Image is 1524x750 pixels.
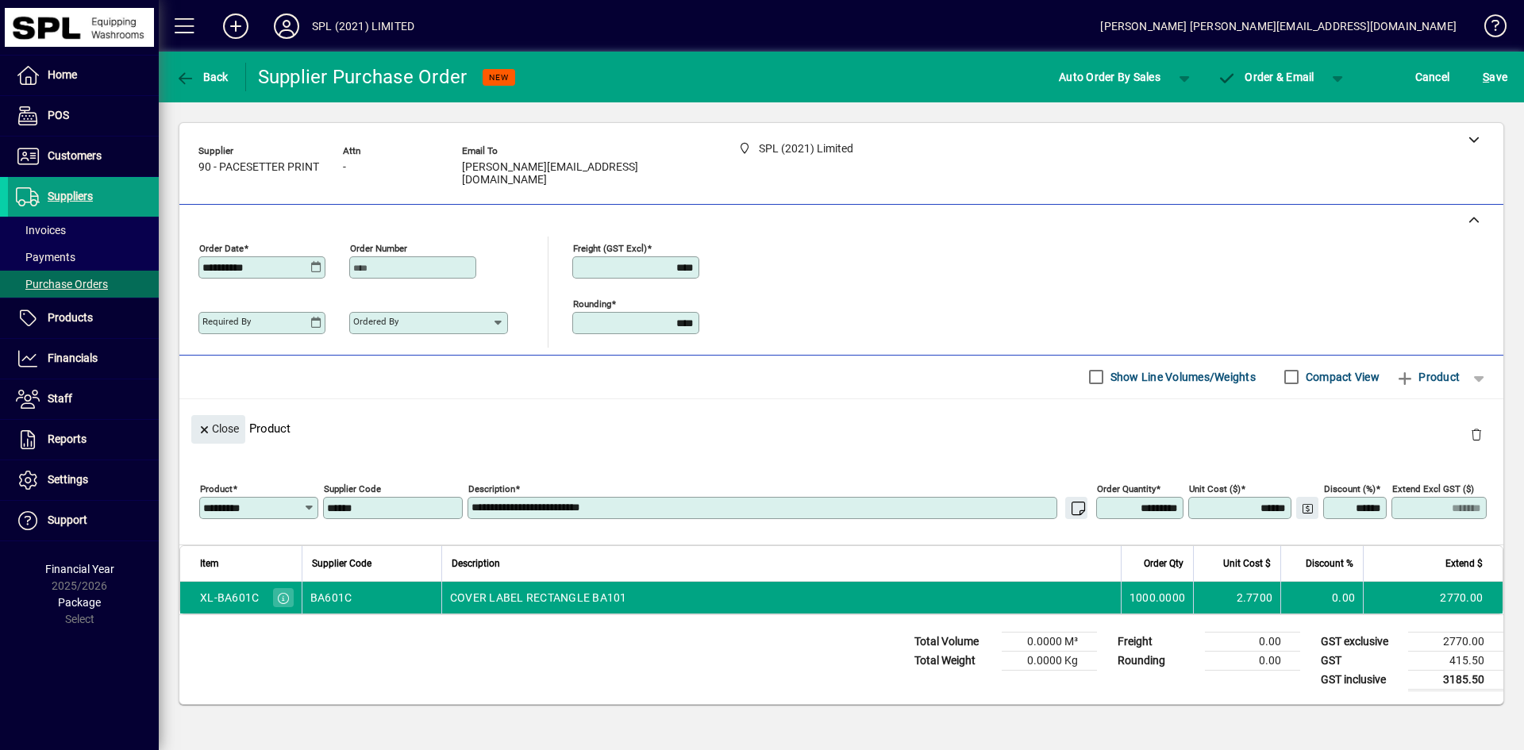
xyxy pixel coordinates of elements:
button: Auto Order By Sales [1051,63,1168,91]
span: POS [48,109,69,121]
span: 90 - PACESETTER PRINT [198,161,319,174]
a: Payments [8,244,159,271]
div: SPL (2021) LIMITED [312,13,414,39]
div: [PERSON_NAME] [PERSON_NAME][EMAIL_ADDRESS][DOMAIN_NAME] [1100,13,1457,39]
a: Purchase Orders [8,271,159,298]
mat-label: Order date [199,243,244,254]
app-page-header-button: Delete [1457,426,1495,440]
a: Support [8,501,159,540]
span: Home [48,68,77,81]
td: 0.00 [1280,582,1363,613]
a: Settings [8,460,159,500]
span: Invoices [16,224,66,237]
span: Settings [48,473,88,486]
button: Save [1479,63,1511,91]
td: 3185.50 [1408,670,1503,690]
mat-label: Required by [202,316,251,327]
td: 0.00 [1205,632,1300,651]
span: Close [198,416,239,442]
span: NEW [489,72,509,83]
a: Reports [8,420,159,460]
mat-label: Ordered by [353,316,398,327]
span: Order Qty [1144,555,1183,572]
span: Description [452,555,500,572]
span: S [1483,71,1489,83]
a: Invoices [8,217,159,244]
mat-label: Discount (%) [1324,483,1376,494]
mat-label: Unit Cost ($) [1189,483,1241,494]
a: POS [8,96,159,136]
span: Back [175,71,229,83]
button: Cancel [1411,63,1454,91]
td: 0.00 [1205,651,1300,670]
span: Customers [48,149,102,162]
td: 2770.00 [1363,582,1503,613]
span: Item [200,555,219,572]
td: 0.0000 Kg [1002,651,1097,670]
td: 415.50 [1408,651,1503,670]
div: Product [179,399,1503,457]
mat-label: Product [200,483,233,494]
td: GST [1313,651,1408,670]
mat-label: Description [468,483,515,494]
mat-label: Rounding [573,298,611,310]
span: Supplier Code [312,555,371,572]
a: Products [8,298,159,338]
div: Supplier Purchase Order [258,64,468,90]
td: Freight [1110,632,1205,651]
mat-label: Order Quantity [1097,483,1156,494]
label: Show Line Volumes/Weights [1107,369,1256,385]
button: Add [210,12,261,40]
span: ave [1483,64,1507,90]
label: Compact View [1303,369,1380,385]
span: Extend $ [1445,555,1483,572]
span: Reports [48,433,87,445]
mat-label: Freight (GST excl) [573,243,647,254]
td: GST exclusive [1313,632,1408,651]
button: Change Price Levels [1296,497,1318,519]
button: Product [1387,363,1468,391]
mat-label: Supplier Code [324,483,381,494]
span: Financial Year [45,563,114,575]
span: Suppliers [48,190,93,202]
button: Back [171,63,233,91]
mat-label: Order number [350,243,407,254]
a: Staff [8,379,159,419]
span: Cancel [1415,64,1450,90]
td: 1000.0000 [1121,582,1193,613]
td: Total Weight [906,651,1002,670]
span: Payments [16,251,75,263]
span: Product [1395,364,1460,390]
span: Order & Email [1218,71,1314,83]
button: Delete [1457,415,1495,453]
a: Knowledge Base [1472,3,1504,55]
span: Products [48,311,93,324]
a: Financials [8,339,159,379]
td: 2.7700 [1193,582,1280,613]
button: Profile [261,12,312,40]
span: [PERSON_NAME][EMAIL_ADDRESS][DOMAIN_NAME] [462,161,700,187]
span: Staff [48,392,72,405]
span: - [343,161,346,174]
button: Close [191,415,245,444]
span: COVER LABEL RECTANGLE BA101 [450,590,627,606]
td: Total Volume [906,632,1002,651]
td: GST inclusive [1313,670,1408,690]
td: 0.0000 M³ [1002,632,1097,651]
span: Auto Order By Sales [1059,64,1160,90]
a: Home [8,56,159,95]
span: Purchase Orders [16,278,108,290]
td: 2770.00 [1408,632,1503,651]
app-page-header-button: Close [187,421,249,436]
span: Package [58,596,101,609]
mat-label: Extend excl GST ($) [1392,483,1474,494]
span: Unit Cost $ [1223,555,1271,572]
app-page-header-button: Back [159,63,246,91]
button: Order & Email [1210,63,1322,91]
span: Discount % [1306,555,1353,572]
td: Rounding [1110,651,1205,670]
span: Financials [48,352,98,364]
div: XL-BA601C [200,590,259,606]
a: Customers [8,137,159,176]
td: BA601C [302,582,441,613]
